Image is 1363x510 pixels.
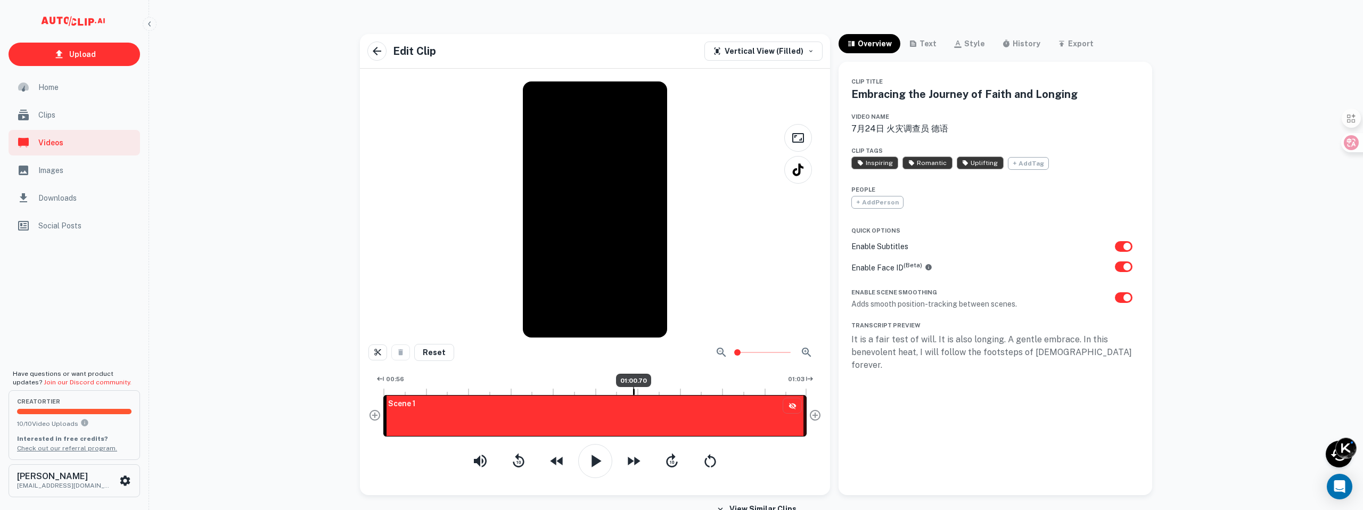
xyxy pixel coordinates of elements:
[704,42,823,61] button: Choose the default mode in which all your clips are displayed and formatted
[851,113,889,120] span: Video Name
[368,409,381,425] div: Add Intro
[851,196,904,209] span: + Add Person
[788,375,804,384] span: 01:03
[9,43,140,66] a: Upload
[919,37,937,50] div: text
[38,81,134,93] span: Home
[616,374,651,387] span: 01:00.70
[372,372,408,387] button: Edit Clip Start Time
[851,241,908,252] p: Enable Subtitles
[851,157,898,169] span: AI has identified this clip as Inspiring
[38,164,134,176] span: Images
[1068,37,1094,50] div: export
[839,34,900,53] button: overview
[851,322,921,328] span: Transcript Preview
[851,289,937,295] span: Enable Scene Smoothing
[851,298,1017,310] p: Adds smooth position-tracking between scenes.
[791,162,806,177] img: tiktok-logo.svg
[9,102,140,128] a: Clips
[17,399,132,405] span: creator Tier
[393,43,436,59] h5: Edit Clip
[851,87,1088,101] h5: Embracing the Journey of Faith and Longing
[851,333,1139,384] div: It is a fair test of will. It is also longing. A gentle embrace. In this benevolent heat, I will ...
[851,227,900,234] span: Quick Options
[17,418,132,429] p: 10 / 10 Video Uploads
[851,122,948,135] a: 7月24日 火灾调查员 德语
[851,78,883,85] span: Clip Title
[9,158,140,183] a: Images
[17,481,113,490] p: [EMAIL_ADDRESS][DOMAIN_NAME]
[1008,157,1049,170] span: + Add Tag
[1049,34,1102,53] button: export
[902,157,952,169] span: AI has identified this clip as Romantic
[851,186,875,193] span: People
[784,372,818,387] button: Edit Clip End Time
[851,147,883,154] span: Clip Tags
[9,75,140,100] a: Home
[38,220,134,232] span: Social Posts
[17,434,132,443] p: Interested in free credits?
[858,37,892,50] div: overview
[17,445,117,452] a: Check out our referral program.
[17,472,113,481] h6: [PERSON_NAME]
[784,124,812,152] button: Full View
[900,34,945,53] button: text
[38,192,134,204] span: Downloads
[957,157,1004,169] span: AI has identified this clip as Uplifting
[1013,37,1040,50] div: history
[964,37,985,50] div: style
[851,260,932,274] p: Enable Face ID
[993,34,1049,53] button: history
[9,464,140,497] button: [PERSON_NAME][EMAIL_ADDRESS][DOMAIN_NAME]
[38,137,134,149] span: Videos
[80,418,89,427] svg: You can upload 10 videos per month on the creator tier. Upgrade to upload more.
[9,390,140,459] button: creatorTier10/10Video UploadsYou can upload 10 videos per month on the creator tier. Upgrade to u...
[13,370,132,386] span: Have questions or want product updates?
[784,156,812,184] button: TikTok Preview
[713,45,803,57] div: Vertical View (Filled)
[945,34,993,53] button: style
[414,344,454,361] button: Reset Clip to Original Settings
[44,379,132,386] a: Join our Discord community.
[925,264,932,271] svg: Automated face-tagging to determine who is in your clips.
[9,213,140,238] a: Social Posts
[38,109,134,121] span: Clips
[904,261,922,269] sup: (Beta)
[386,375,404,384] span: 00:56
[1327,474,1352,499] div: Open Intercom Messenger
[69,48,96,60] p: Upload
[809,409,822,425] div: Add Outro
[9,130,140,155] a: Videos
[368,344,387,360] button: Split Scene
[1326,441,1352,467] div: Recent Activity
[9,185,140,211] a: Downloads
